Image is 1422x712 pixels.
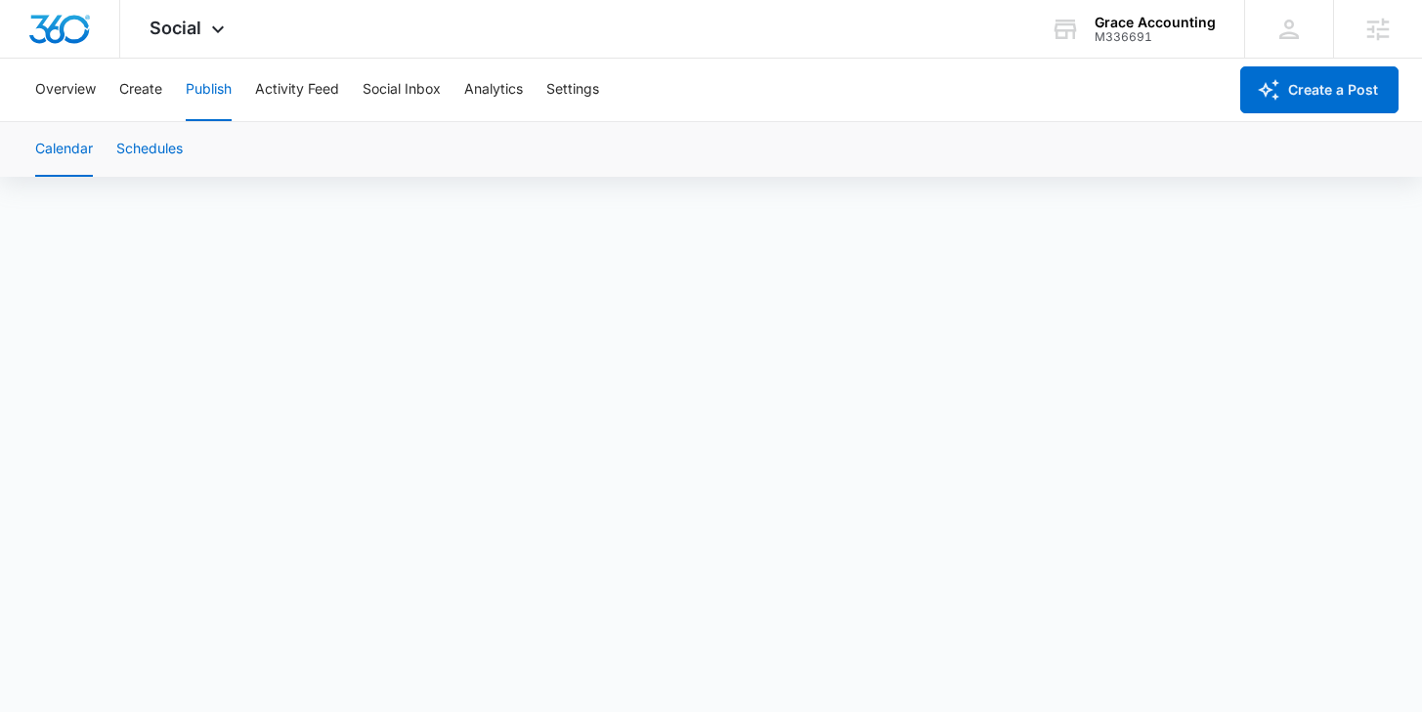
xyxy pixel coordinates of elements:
[546,59,599,121] button: Settings
[1240,66,1399,113] button: Create a Post
[35,59,96,121] button: Overview
[255,59,339,121] button: Activity Feed
[464,59,523,121] button: Analytics
[363,59,441,121] button: Social Inbox
[1095,15,1216,30] div: account name
[116,122,183,177] button: Schedules
[35,122,93,177] button: Calendar
[119,59,162,121] button: Create
[186,59,232,121] button: Publish
[1095,30,1216,44] div: account id
[150,18,201,38] span: Social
